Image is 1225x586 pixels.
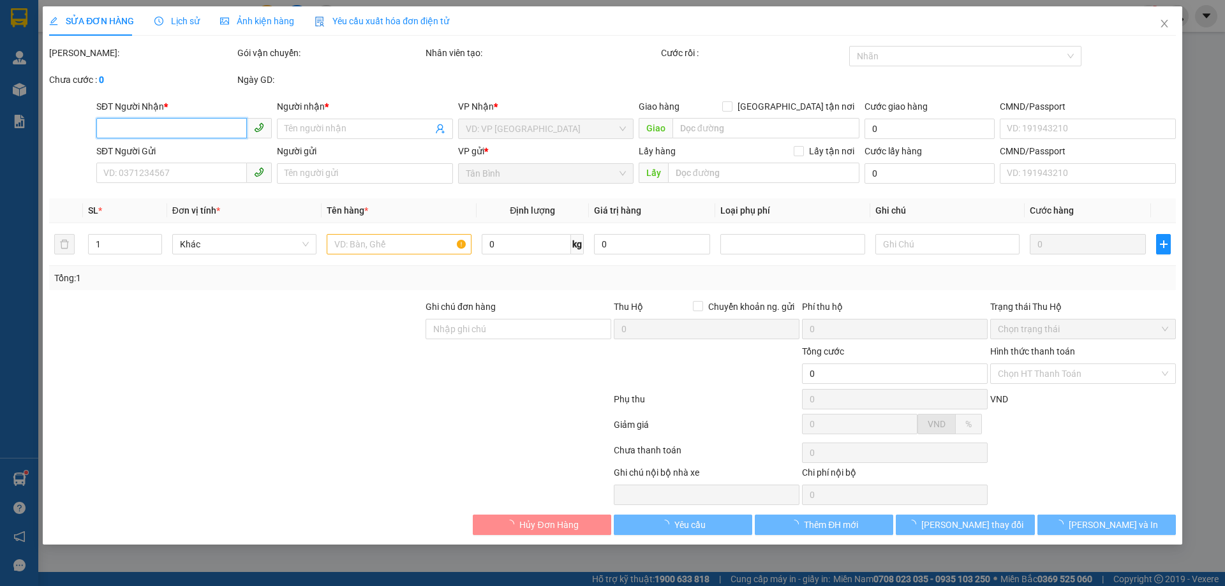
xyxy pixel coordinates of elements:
span: Tổng cước [802,346,844,356]
input: Ghi chú đơn hàng [426,319,611,339]
span: plus [1157,239,1169,249]
div: Người nhận [277,99,452,114]
span: SL [88,205,98,216]
span: Decrease Value [147,244,161,254]
div: CMND/Passport [1000,99,1175,114]
span: SỬA ĐƠN HÀNG [49,16,134,26]
span: Cước hàng [1030,205,1074,216]
div: SĐT Người Gửi [96,144,272,158]
span: clock-circle [154,17,163,26]
span: Lấy [639,163,668,183]
span: VND [990,394,1008,404]
div: SĐT Người Nhận [96,99,272,114]
span: VP Nhận [458,101,494,112]
strong: Nhận: [7,78,191,147]
button: Thêm ĐH mới [755,515,893,535]
button: Yêu cầu [614,515,752,535]
label: Ghi chú đơn hàng [426,302,496,312]
button: delete [54,234,75,254]
span: Ảnh kiện hàng [220,16,294,26]
span: loading [660,520,674,529]
th: Loại phụ phí [715,198,870,223]
span: % [965,419,972,429]
div: Trạng thái Thu Hộ [990,300,1176,314]
div: Ngày GD: [237,73,423,87]
span: Chọn trạng thái [998,319,1168,339]
b: 0 [99,75,104,85]
input: Dọc đường [668,163,859,183]
input: VD: Bàn, Ghế [327,234,471,254]
span: close [1159,18,1169,29]
label: Cước giao hàng [865,101,928,112]
span: Giá trị hàng [594,205,641,216]
span: loading [1055,520,1069,529]
input: Ghi Chú [875,234,1020,254]
span: picture [220,17,229,26]
span: Giao hàng [639,101,679,112]
span: thuphuong.tienoanh - In: [58,48,209,70]
span: VND [928,419,946,429]
span: kg [571,234,584,254]
span: Tân Bình [81,7,130,20]
div: Gói vận chuyển: [237,46,423,60]
button: Hủy Đơn Hàng [473,515,611,535]
span: Đơn vị tính [172,205,220,216]
th: Ghi chú [870,198,1025,223]
span: Lấy tận nơi [804,144,859,158]
span: loading [907,520,921,529]
span: Hủy Đơn Hàng [519,518,578,532]
span: [GEOGRAPHIC_DATA] tận nơi [732,99,859,114]
span: TB1108250095 - [58,36,209,70]
input: Cước lấy hàng [865,163,995,184]
button: [PERSON_NAME] và In [1037,515,1176,535]
span: Định lượng [510,205,555,216]
input: 0 [1030,234,1146,254]
div: Nhân viên tạo: [426,46,658,60]
div: CMND/Passport [1000,144,1175,158]
input: Dọc đường [672,118,859,138]
span: Thu Hộ [614,302,643,312]
img: icon [315,17,325,27]
label: Cước lấy hàng [865,146,922,156]
span: Increase Value [147,235,161,244]
span: [PERSON_NAME] và In [1069,518,1158,532]
span: loading [505,520,519,529]
span: Hai Bà Trưng [7,78,191,147]
div: Ghi chú nội bộ nhà xe [614,465,799,485]
div: Chi phí nội bộ [802,465,988,485]
button: [PERSON_NAME] thay đổi [896,515,1034,535]
div: Cước rồi : [661,46,847,60]
span: phone [254,167,264,177]
span: up [151,237,159,244]
button: plus [1156,234,1170,254]
span: Tân Bình [466,164,626,183]
span: Yêu cầu xuất hóa đơn điện tử [315,16,449,26]
span: down [151,245,159,253]
div: [PERSON_NAME]: [49,46,235,60]
div: Người gửi [277,144,452,158]
div: Giảm giá [612,418,801,440]
span: user-add [435,124,445,134]
span: [PERSON_NAME] thay đổi [921,518,1023,532]
span: Lấy hàng [639,146,676,156]
div: Chưa cước : [49,73,235,87]
span: 16:20:37 [DATE] [58,48,209,70]
span: Giao [639,118,672,138]
span: Thêm ĐH mới [804,518,858,532]
span: loading [790,520,804,529]
label: Hình thức thanh toán [990,346,1075,356]
div: Chưa thanh toán [612,443,801,465]
div: Phụ thu [612,392,801,414]
input: Cước giao hàng [865,119,995,139]
span: Gửi: [58,7,130,20]
span: Khác [180,235,309,254]
span: Yêu cầu [674,518,706,532]
button: Close [1147,6,1182,42]
span: edit [49,17,58,26]
span: C Nghi - 0966584040 [58,23,155,34]
span: Lịch sử [154,16,200,26]
div: Phí thu hộ [802,300,988,319]
div: VP gửi [458,144,634,158]
div: Tổng: 1 [54,271,473,285]
span: phone [254,122,264,133]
